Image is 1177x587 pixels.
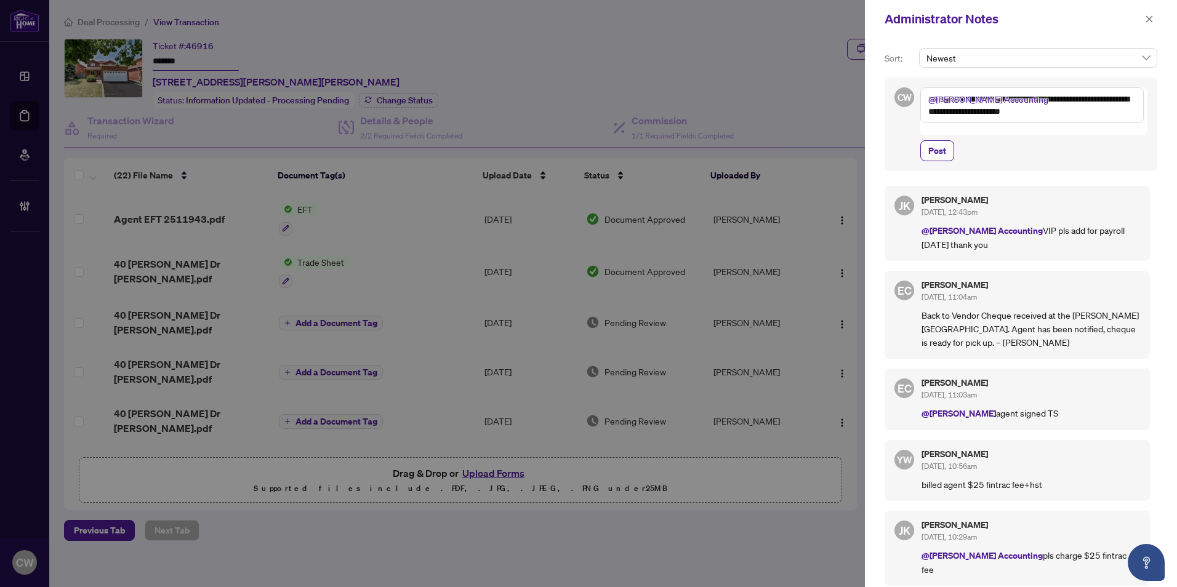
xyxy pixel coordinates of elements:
div: Administrator Notes [885,10,1141,28]
span: close [1145,15,1154,23]
span: Post [928,141,946,161]
h5: [PERSON_NAME] [922,196,1140,204]
span: EC [898,282,912,299]
span: [DATE], 12:43pm [922,207,978,217]
span: [DATE], 10:29am [922,532,977,541]
span: JK [899,197,910,214]
span: [DATE], 10:56am [922,461,977,471]
h5: [PERSON_NAME] [922,378,1140,387]
h5: [PERSON_NAME] [922,450,1140,458]
p: agent signed TS [922,406,1140,420]
p: billed agent $25 fintrac fee+hst [922,477,1140,491]
span: @[PERSON_NAME] [922,407,996,419]
span: @[PERSON_NAME] Accounting [922,225,1043,236]
span: YW [897,452,912,467]
button: Open asap [1128,544,1165,581]
span: EC [898,380,912,397]
p: pls charge $25 fintrac fee [922,548,1140,576]
span: Newest [926,49,1150,67]
span: CW [897,90,912,104]
button: Post [920,140,954,161]
span: [DATE], 11:03am [922,390,977,399]
p: VIP pls add for payroll [DATE] thank you [922,223,1140,251]
h5: [PERSON_NAME] [922,281,1140,289]
p: Sort: [885,52,914,65]
p: Back to Vendor Cheque received at the [PERSON_NAME][GEOGRAPHIC_DATA]. Agent has been notified, ch... [922,308,1140,349]
span: JK [899,522,910,539]
span: [DATE], 11:04am [922,292,977,301]
span: @[PERSON_NAME] Accounting [922,549,1043,561]
h5: [PERSON_NAME] [922,521,1140,529]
